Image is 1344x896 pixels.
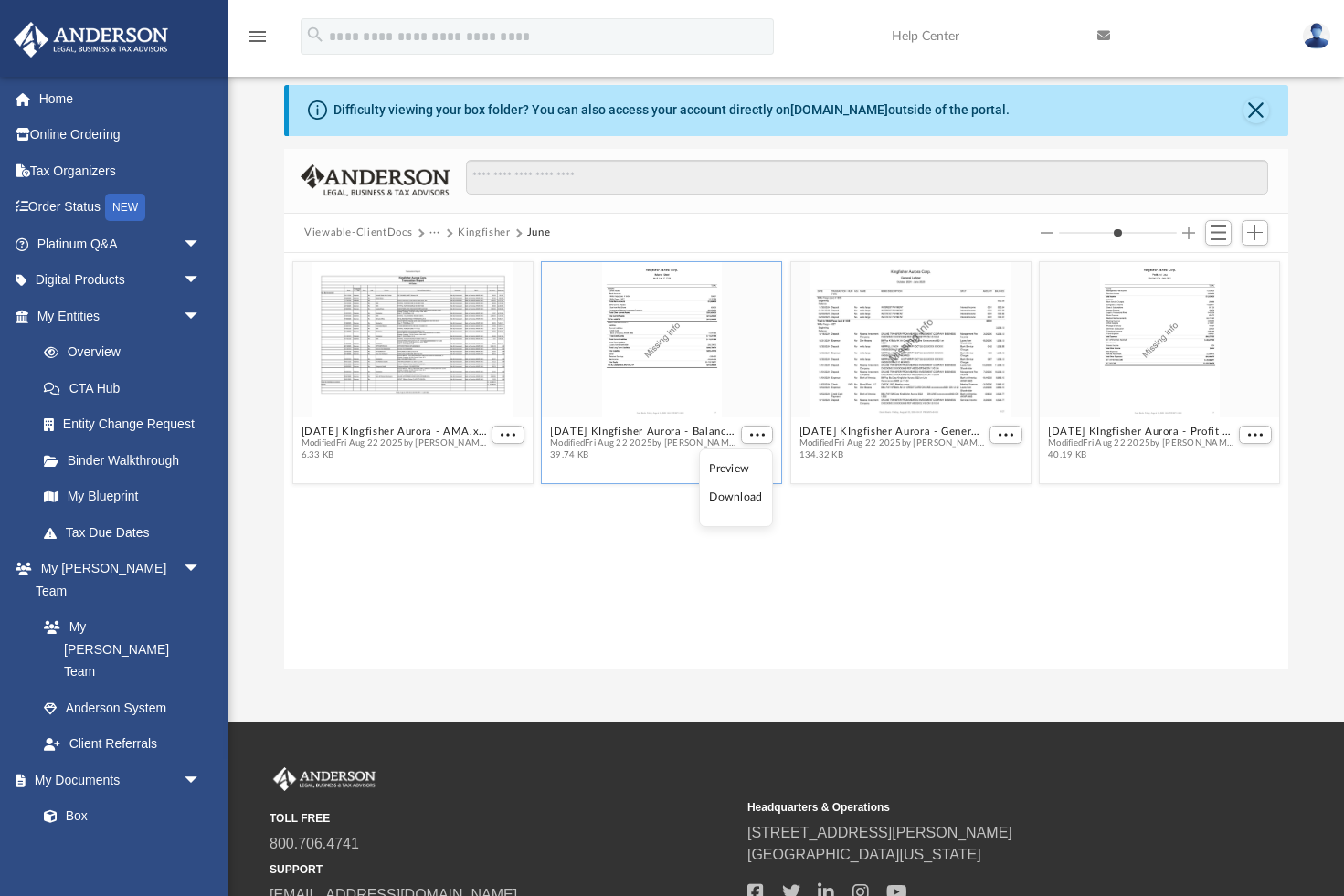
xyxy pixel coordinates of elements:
[13,80,228,117] a: Home
[183,298,219,335] span: arrow_drop_down
[26,442,228,479] a: Binder Walkthrough
[799,437,986,449] span: Modified Fri Aug 22 2025 by [PERSON_NAME]
[183,762,219,799] span: arrow_drop_down
[747,847,981,862] a: [GEOGRAPHIC_DATA][US_STATE]
[13,262,228,299] a: Digital Productsarrow_drop_down
[333,100,1010,120] div: Difficulty viewing your box folder? You can also access your account directly on outside of the p...
[302,437,488,449] span: Modified Fri Aug 22 2025 by [PERSON_NAME]
[26,690,219,726] a: Anderson System
[492,426,524,445] button: More options
[1205,220,1233,246] button: Switch to List View
[26,479,219,515] a: My Blueprint
[747,825,1012,840] a: [STREET_ADDRESS][PERSON_NAME]
[429,225,441,241] button: ···
[709,459,762,479] li: Preview
[1059,227,1177,239] input: Column size
[709,488,762,507] li: Download
[527,225,551,241] button: June
[26,609,210,690] a: My [PERSON_NAME] Team
[8,22,174,58] img: Anderson Advisors Platinum Portal
[550,437,736,449] span: Modified Fri Aug 22 2025 by [PERSON_NAME]
[13,153,228,189] a: Tax Organizers
[550,426,736,437] button: [DATE] KIngfisher Aurora - Balance Sheet.pdf
[790,102,888,117] a: [DOMAIN_NAME]
[247,35,269,47] a: menu
[799,426,986,437] button: [DATE] KIngfisher Aurora - General [PERSON_NAME].pdf
[13,189,228,227] a: Order StatusNEW
[1242,220,1269,246] button: Add
[458,225,511,241] button: Kingfisher
[183,551,219,588] span: arrow_drop_down
[26,406,228,443] a: Entity Change Request
[1239,426,1272,445] button: More options
[26,798,210,835] a: Box
[270,861,735,878] small: SUPPORT
[270,810,735,827] small: TOLL FREE
[26,726,219,763] a: Client Referrals
[270,836,359,851] a: 800.706.4741
[1303,23,1330,49] img: User Pic
[1243,98,1269,123] button: Close
[799,449,986,461] span: 134.32 KB
[13,298,228,334] a: My Entitiesarrow_drop_down
[747,799,1212,816] small: Headquarters & Operations
[183,226,219,263] span: arrow_drop_down
[26,514,228,551] a: Tax Due Dates
[741,426,774,445] button: More options
[26,834,219,870] a: Meeting Minutes
[1048,437,1234,449] span: Modified Fri Aug 22 2025 by [PERSON_NAME]
[550,449,736,461] span: 39.74 KB
[304,225,412,241] button: Viewable-ClientDocs
[1182,227,1195,239] button: Increase column size
[13,117,228,153] a: Online Ordering
[183,262,219,300] span: arrow_drop_down
[13,551,219,609] a: My [PERSON_NAME] Teamarrow_drop_down
[26,334,228,371] a: Overview
[1048,426,1234,437] button: [DATE] KIngfisher Aurora - Profit & Loss.pdf
[1041,227,1053,239] button: Decrease column size
[13,762,219,798] a: My Documentsarrow_drop_down
[13,226,228,262] a: Platinum Q&Aarrow_drop_down
[302,426,488,437] button: [DATE] KIngfisher Aurora - AMA.xlsx
[699,448,773,527] ul: More options
[284,253,1288,668] div: grid
[989,426,1022,445] button: More options
[247,26,269,47] i: menu
[105,194,145,221] div: NEW
[1048,449,1234,461] span: 40.19 KB
[26,370,228,406] a: CTA Hub
[302,449,488,461] span: 6.33 KB
[466,160,1268,195] input: Search files and folders
[305,25,325,45] i: search
[270,767,379,791] img: Anderson Advisors Platinum Portal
